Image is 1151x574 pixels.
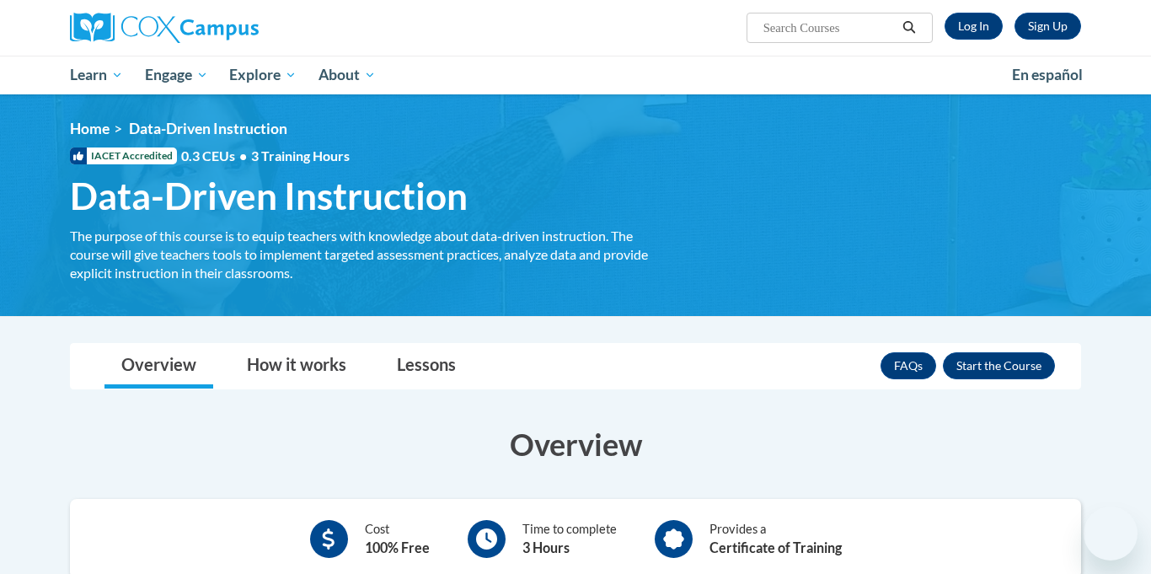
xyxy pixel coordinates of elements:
span: En español [1012,66,1083,83]
span: • [239,148,247,164]
a: Log In [945,13,1003,40]
div: Main menu [45,56,1106,94]
a: About [308,56,387,94]
span: Data-Driven Instruction [129,120,287,137]
button: Search [897,18,922,38]
a: How it works [230,344,363,389]
span: Data-Driven Instruction [70,174,468,218]
b: 3 Hours [522,539,570,555]
b: 100% Free [365,539,430,555]
a: Engage [134,56,219,94]
span: IACET Accredited [70,148,177,164]
a: Learn [59,56,134,94]
span: Engage [145,65,208,85]
iframe: Button to launch messaging window [1084,507,1138,561]
a: Lessons [380,344,473,389]
span: Learn [70,65,123,85]
div: The purpose of this course is to equip teachers with knowledge about data-driven instruction. The... [70,227,651,282]
div: Cost [365,520,430,558]
span: Explore [229,65,297,85]
span: 0.3 CEUs [181,147,350,165]
a: Cox Campus [70,13,390,43]
b: Certificate of Training [709,539,842,555]
h3: Overview [70,423,1081,465]
a: Explore [218,56,308,94]
span: 3 Training Hours [251,148,350,164]
span: About [319,65,376,85]
a: FAQs [881,352,936,379]
button: Enroll [943,352,1055,379]
input: Search Courses [762,18,897,38]
a: Overview [104,344,213,389]
img: Cox Campus [70,13,259,43]
a: Register [1014,13,1081,40]
div: Time to complete [522,520,617,558]
a: Home [70,120,110,137]
div: Provides a [709,520,842,558]
a: En español [1001,57,1094,93]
